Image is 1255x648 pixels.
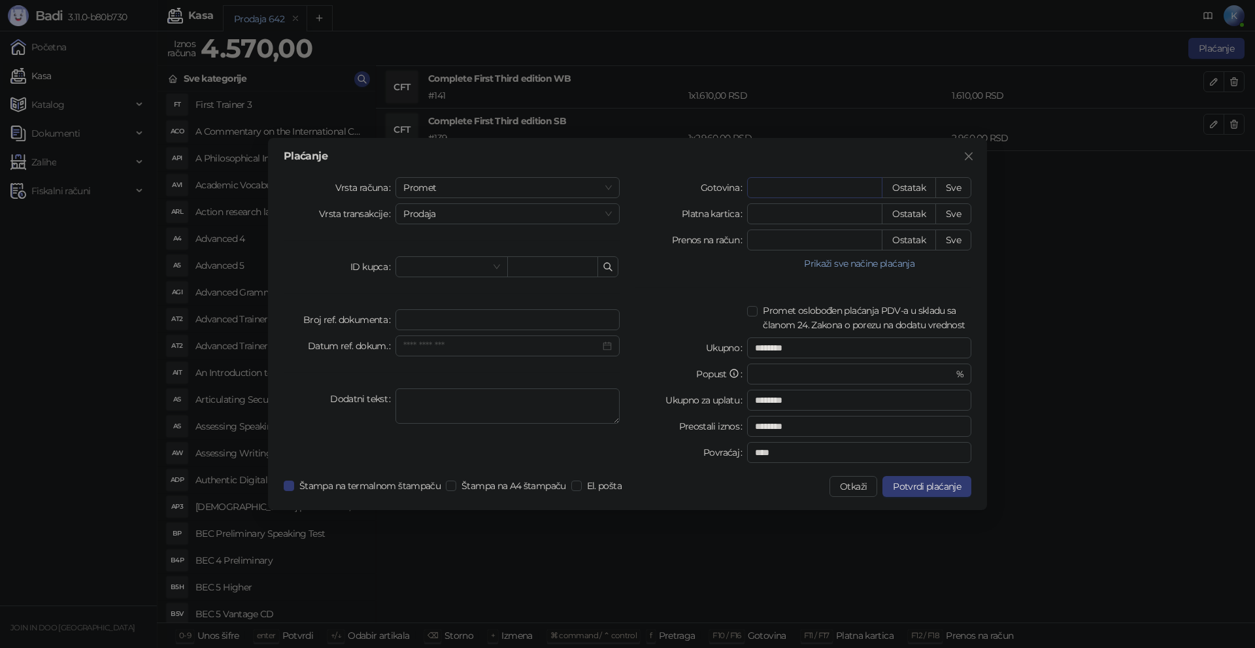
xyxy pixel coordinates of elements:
[308,335,396,356] label: Datum ref. dokum.
[747,256,971,271] button: Prikaži sve načine plaćanja
[284,151,971,162] div: Plaćanje
[882,203,936,224] button: Ostatak
[335,177,396,198] label: Vrsta računa
[706,337,748,358] label: Ukupno
[672,230,748,250] label: Prenos na račun
[403,339,600,353] input: Datum ref. dokum.
[935,230,971,250] button: Sve
[456,479,571,493] span: Štampa na A4 štampaču
[350,256,395,277] label: ID kupca
[958,146,979,167] button: Close
[303,309,395,330] label: Broj ref. dokumenta
[665,390,747,411] label: Ukupno za uplatu
[330,388,395,409] label: Dodatni tekst
[696,364,747,384] label: Popust
[395,388,620,424] textarea: Dodatni tekst
[294,479,446,493] span: Štampa na termalnom štampaču
[319,203,396,224] label: Vrsta transakcije
[963,151,974,162] span: close
[829,476,877,497] button: Otkaži
[703,442,747,463] label: Povraćaj
[893,481,961,492] span: Potvrdi plaćanje
[403,204,612,224] span: Prodaja
[679,416,748,437] label: Preostali iznos
[395,309,620,330] input: Broj ref. dokumenta
[403,178,612,197] span: Promet
[701,177,747,198] label: Gotovina
[758,303,971,332] span: Promet oslobođen plaćanja PDV-a u skladu sa članom 24. Zakona o porezu na dodatu vrednost
[882,476,971,497] button: Potvrdi plaćanje
[882,230,936,250] button: Ostatak
[935,203,971,224] button: Sve
[882,177,936,198] button: Ostatak
[682,203,747,224] label: Platna kartica
[582,479,627,493] span: El. pošta
[958,151,979,162] span: Zatvori
[935,177,971,198] button: Sve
